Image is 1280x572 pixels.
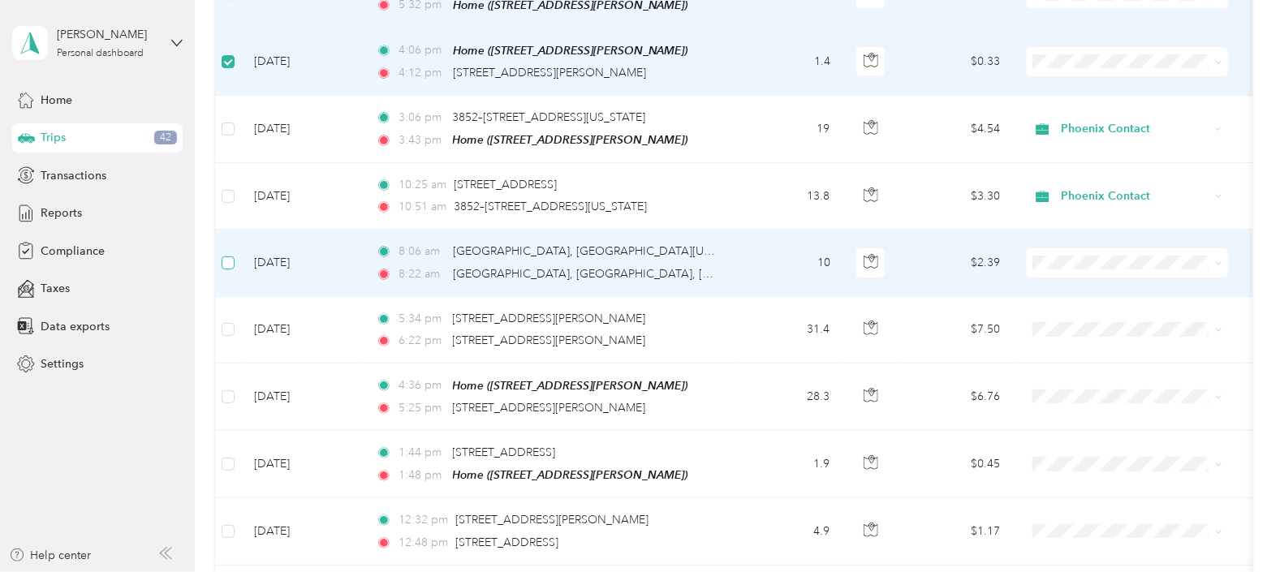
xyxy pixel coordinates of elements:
span: 4:36 pm [399,376,446,394]
span: Phoenix Contact [1061,187,1209,205]
td: $3.30 [900,163,1014,230]
span: 42 [154,131,177,145]
span: Home ([STREET_ADDRESS][PERSON_NAME]) [453,468,688,481]
span: Transactions [41,167,106,184]
td: [DATE] [241,363,363,431]
iframe: Everlance-gr Chat Button Frame [1189,481,1280,572]
span: 1:44 pm [399,444,446,462]
div: Personal dashboard [57,49,144,58]
td: [DATE] [241,297,363,363]
span: [STREET_ADDRESS][PERSON_NAME] [453,312,646,325]
span: Compliance [41,243,105,260]
span: Home ([STREET_ADDRESS][PERSON_NAME]) [453,44,688,57]
td: 1.4 [736,28,843,96]
td: [DATE] [241,28,363,96]
span: Phoenix Contact [1061,120,1209,138]
td: [DATE] [241,96,363,163]
span: 3:06 pm [399,109,446,127]
span: 10:25 am [399,176,447,194]
button: Help center [9,547,92,564]
span: 5:34 pm [399,310,446,328]
span: 12:32 pm [399,511,449,529]
span: 3852–[STREET_ADDRESS][US_STATE] [453,110,646,124]
span: [GEOGRAPHIC_DATA], [GEOGRAPHIC_DATA][US_STATE], [GEOGRAPHIC_DATA] [453,244,876,258]
span: 3:43 pm [399,131,446,149]
td: 31.4 [736,297,843,363]
td: [DATE] [241,498,363,565]
span: Trips [41,129,66,146]
span: [STREET_ADDRESS] [454,178,557,191]
td: $7.50 [900,297,1014,363]
span: [STREET_ADDRESS][PERSON_NAME] [453,66,646,80]
span: Home ([STREET_ADDRESS][PERSON_NAME]) [453,379,688,392]
td: 19 [736,96,843,163]
span: Reports [41,204,82,221]
span: [STREET_ADDRESS][PERSON_NAME] [453,401,646,415]
span: [STREET_ADDRESS] [453,445,556,459]
span: [STREET_ADDRESS][PERSON_NAME] [455,513,649,527]
span: 3852–[STREET_ADDRESS][US_STATE] [454,200,647,213]
td: $1.17 [900,498,1014,565]
span: Data exports [41,318,110,335]
span: 8:06 am [399,243,446,260]
td: 10 [736,230,843,296]
td: [DATE] [241,163,363,230]
span: [GEOGRAPHIC_DATA], [GEOGRAPHIC_DATA], [GEOGRAPHIC_DATA][US_STATE], [GEOGRAPHIC_DATA] [453,267,999,281]
span: 5:25 pm [399,399,446,417]
td: $0.45 [900,431,1014,498]
span: Home [41,92,72,109]
td: $2.39 [900,230,1014,296]
span: Settings [41,355,84,372]
span: 12:48 pm [399,534,449,552]
span: [STREET_ADDRESS] [455,535,558,549]
div: [PERSON_NAME] [57,26,158,43]
td: [DATE] [241,230,363,296]
span: 4:06 pm [399,41,446,59]
span: [STREET_ADDRESS][PERSON_NAME] [453,333,646,347]
td: 13.8 [736,163,843,230]
span: 1:48 pm [399,467,446,484]
span: 6:22 pm [399,332,446,350]
span: 4:12 pm [399,64,446,82]
td: $4.54 [900,96,1014,163]
td: $6.76 [900,363,1014,431]
span: 10:51 am [399,198,447,216]
span: Home ([STREET_ADDRESS][PERSON_NAME]) [453,133,688,146]
td: [DATE] [241,431,363,498]
td: $0.33 [900,28,1014,96]
span: 8:22 am [399,265,446,283]
td: 4.9 [736,498,843,565]
td: 1.9 [736,431,843,498]
td: 28.3 [736,363,843,431]
span: Taxes [41,280,70,297]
